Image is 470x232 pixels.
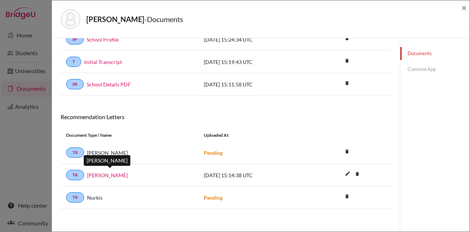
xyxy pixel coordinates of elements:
[87,171,128,179] a: [PERSON_NAME]
[87,194,102,201] span: Nurkis
[66,192,84,203] a: TR
[341,79,352,89] a: delete
[204,150,223,156] strong: Pending
[61,132,198,139] div: Document Type / Name
[462,2,467,13] span: ×
[341,55,352,66] i: delete
[342,168,354,179] i: edit
[352,169,363,179] a: delete
[341,147,352,157] a: delete
[400,47,470,60] a: Documents
[87,149,128,157] span: [PERSON_NAME]
[341,192,352,202] a: delete
[66,147,84,158] a: TR
[462,3,467,12] button: Close
[198,36,308,43] div: [DATE] 15:24:34 UTC
[87,36,119,43] a: School Profile
[341,56,352,66] a: delete
[198,81,308,88] div: [DATE] 15:11:58 UTC
[84,58,122,66] a: Initial Transcript
[341,78,352,89] i: delete
[341,34,352,44] a: delete
[61,113,391,120] h6: Recommendation Letters
[341,146,352,157] i: delete
[204,194,223,201] strong: Pending
[66,57,81,67] a: T
[400,63,470,76] a: Common App
[66,79,84,89] a: SR
[66,34,84,44] a: SP
[86,15,144,24] strong: [PERSON_NAME]
[341,169,354,180] button: edit
[84,155,130,166] div: [PERSON_NAME]
[204,172,253,178] span: [DATE] 15:14:38 UTC
[144,15,183,24] span: - Documents
[87,81,131,88] a: School Details PDF
[198,132,308,139] div: Uploaded at
[341,33,352,44] i: delete
[341,191,352,202] i: delete
[66,170,84,180] a: TR
[198,58,308,66] div: [DATE] 15:19:43 UTC
[352,168,363,179] i: delete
